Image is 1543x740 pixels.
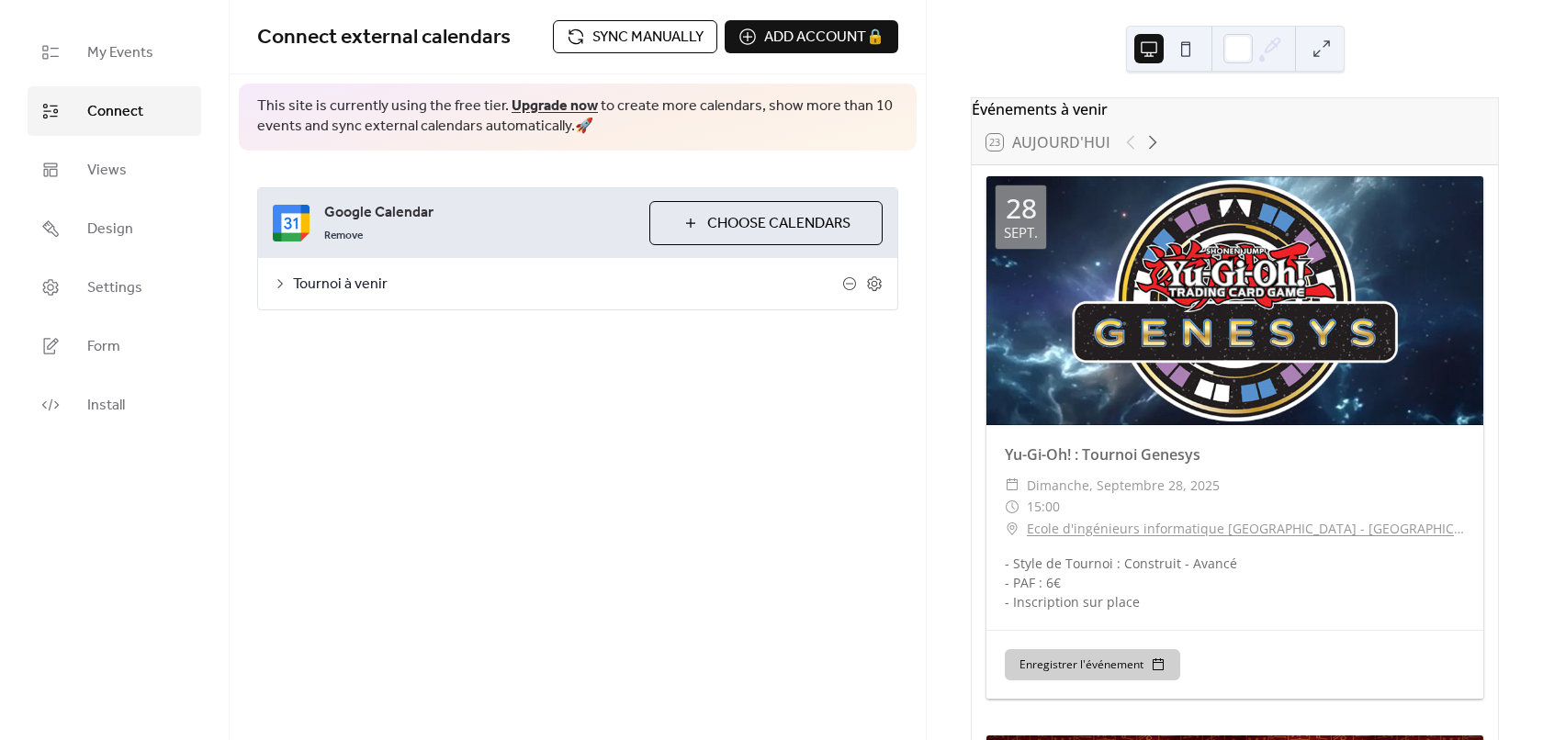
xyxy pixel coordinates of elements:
span: dimanche, septembre 28, 2025 [1027,475,1220,497]
div: Événements à venir [972,98,1498,120]
span: This site is currently using the free tier. to create more calendars, show more than 10 events an... [257,96,898,138]
div: Yu-Gi-Oh! : Tournoi Genesys [986,443,1483,465]
span: Google Calendar [324,202,635,224]
span: Install [87,395,125,417]
button: Enregistrer l'événement [1005,649,1180,680]
button: Choose Calendars [649,201,883,245]
a: Upgrade now [512,92,598,120]
img: google [273,205,310,241]
a: Views [28,145,201,195]
span: Remove [324,229,363,243]
button: Sync manually [553,20,717,53]
a: Install [28,380,201,430]
div: sept. [1004,226,1038,240]
span: Connect [87,101,143,123]
span: Views [87,160,127,182]
span: 15:00 [1027,496,1060,518]
span: Connect external calendars [257,17,511,58]
div: - Style de Tournoi : Construit - Avancé - PAF : 6€ - Inscription sur place [986,554,1483,611]
div: ​ [1005,518,1019,540]
a: Ecole d'ingénieurs informatique [GEOGRAPHIC_DATA] - [GEOGRAPHIC_DATA], [STREET_ADDRESS] [1027,518,1465,540]
a: Form [28,321,201,371]
span: Choose Calendars [707,213,850,235]
div: 28 [1006,195,1037,222]
span: Tournoi à venir [293,274,842,296]
a: Design [28,204,201,253]
span: My Events [87,42,153,64]
span: Sync manually [592,27,704,49]
a: My Events [28,28,201,77]
span: Settings [87,277,142,299]
div: ​ [1005,475,1019,497]
a: Connect [28,86,201,136]
a: Settings [28,263,201,312]
div: ​ [1005,496,1019,518]
span: Form [87,336,120,358]
span: Design [87,219,133,241]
